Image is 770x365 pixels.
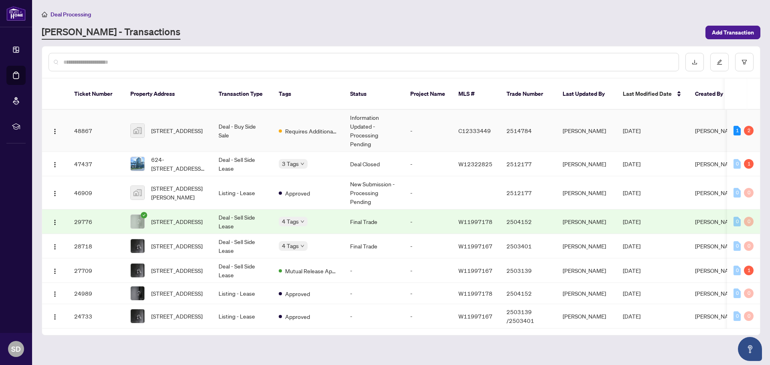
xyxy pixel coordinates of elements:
th: Project Name [404,79,452,110]
td: - [404,258,452,283]
img: Logo [52,190,58,197]
span: Mutual Release Approved [285,266,337,275]
div: 0 [734,159,741,169]
div: 0 [734,241,741,251]
span: C12333449 [458,127,491,134]
td: Deal - Sell Side Lease [212,210,272,234]
div: 0 [744,217,754,226]
img: Logo [52,219,58,226]
span: [DATE] [623,267,640,274]
img: thumbnail-img [131,157,144,171]
img: thumbnail-img [131,186,144,200]
img: thumbnail-img [131,215,144,228]
td: - [404,210,452,234]
span: down [300,244,304,248]
td: 48867 [68,110,124,152]
td: 2503139 [500,258,556,283]
td: 24989 [68,283,124,304]
div: 0 [744,241,754,251]
img: thumbnail-img [131,286,144,300]
button: Logo [49,124,61,137]
img: Logo [52,161,58,168]
img: logo [6,6,26,21]
span: Add Transaction [712,26,754,39]
button: Logo [49,310,61,323]
td: - [404,152,452,176]
div: 0 [734,217,741,226]
td: 47437 [68,152,124,176]
th: Status [344,79,404,110]
button: Logo [49,157,61,170]
td: - [344,258,404,283]
span: [STREET_ADDRESS] [151,242,203,250]
td: - [404,110,452,152]
button: Add Transaction [705,26,760,39]
img: Logo [52,128,58,135]
th: Last Modified Date [616,79,689,110]
span: filter [742,59,747,65]
td: Final Trade [344,234,404,258]
td: - [344,283,404,304]
td: 27709 [68,258,124,283]
td: - [404,176,452,210]
td: - [404,234,452,258]
td: Deal - Sell Side Lease [212,152,272,176]
td: Deal - Sell Side Lease [212,258,272,283]
th: Property Address [124,79,212,110]
img: thumbnail-img [131,124,144,137]
span: [PERSON_NAME] [695,218,738,225]
span: Approved [285,289,310,298]
img: Logo [52,268,58,274]
span: [STREET_ADDRESS] [151,217,203,226]
td: [PERSON_NAME] [556,304,616,329]
div: 0 [744,311,754,321]
span: [PERSON_NAME] [695,127,738,134]
a: [PERSON_NAME] - Transactions [42,25,180,40]
td: [PERSON_NAME] [556,210,616,234]
th: Tags [272,79,344,110]
span: Requires Additional Docs [285,127,337,135]
button: Logo [49,264,61,277]
span: [STREET_ADDRESS][PERSON_NAME] [151,184,206,202]
span: [STREET_ADDRESS] [151,266,203,275]
span: Last Modified Date [623,89,672,98]
div: 0 [734,266,741,275]
span: W12322825 [458,160,492,167]
td: Deal Closed [344,152,404,176]
td: [PERSON_NAME] [556,176,616,210]
div: 1 [734,126,741,135]
th: Created By [689,79,737,110]
button: download [685,53,704,71]
img: Logo [52,291,58,297]
span: check-circle [141,212,147,218]
td: Final Trade [344,210,404,234]
span: [STREET_ADDRESS] [151,126,203,135]
div: 1 [744,159,754,169]
td: 2503401 [500,234,556,258]
span: [STREET_ADDRESS] [151,312,203,321]
span: W11997167 [458,313,492,320]
span: [DATE] [623,242,640,250]
span: 624-[STREET_ADDRESS][PERSON_NAME] [151,155,206,173]
span: 4 Tags [282,241,299,250]
td: New Submission - Processing Pending [344,176,404,210]
td: 2503139 /2503401 [500,304,556,329]
span: Approved [285,312,310,321]
span: W11997178 [458,290,492,297]
td: Listing - Lease [212,283,272,304]
span: Deal Processing [51,11,91,18]
span: Approved [285,189,310,198]
td: 29776 [68,210,124,234]
span: [DATE] [623,127,640,134]
button: edit [710,53,729,71]
td: 2512177 [500,152,556,176]
span: W11997178 [458,218,492,225]
td: 2504152 [500,210,556,234]
span: [DATE] [623,290,640,297]
div: 1 [744,266,754,275]
button: Logo [49,240,61,252]
td: Deal - Buy Side Sale [212,110,272,152]
td: 46909 [68,176,124,210]
div: 0 [734,288,741,298]
span: [PERSON_NAME] [695,290,738,297]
